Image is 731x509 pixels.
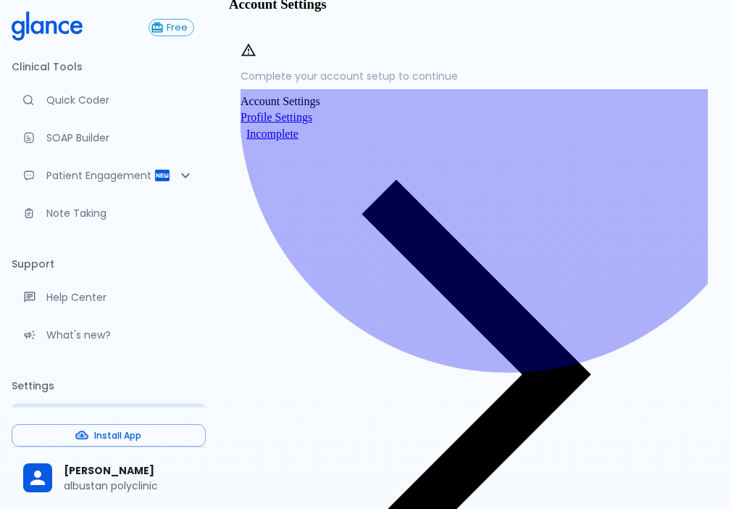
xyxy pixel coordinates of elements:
span: Profile Settings [241,111,312,123]
a: Docugen: Compose a clinical documentation in seconds [12,122,206,154]
button: Install App [12,424,206,447]
li: Clinical Tools [12,49,206,84]
span: [PERSON_NAME] [64,463,194,479]
p: Patient Engagement [46,168,154,183]
p: Complete your account setup to continue [241,69,708,83]
li: Settings [12,368,206,403]
p: Quick Coder [46,93,194,107]
p: What's new? [46,328,194,342]
a: Please complete account setup [12,403,206,435]
a: Click to view or change your subscription [149,19,206,36]
p: SOAP Builder [46,131,194,145]
div: [PERSON_NAME]albustan polyclinic [12,453,206,503]
li: Support [12,247,206,281]
li: Account Settings [241,95,708,108]
a: Advanced note-taking [12,197,206,229]
div: Recent updates and feature releases [12,319,206,351]
p: Help Center [46,290,194,305]
p: Note Taking [46,206,194,220]
button: Free [149,19,194,36]
span: Free [161,22,193,33]
a: Get help from our support team [12,281,206,313]
span: Incomplete [241,128,304,140]
a: Moramiz: Find ICD10AM codes instantly [12,84,206,116]
p: albustan polyclinic [64,479,194,493]
div: Patient Reports & Referrals [12,160,206,191]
